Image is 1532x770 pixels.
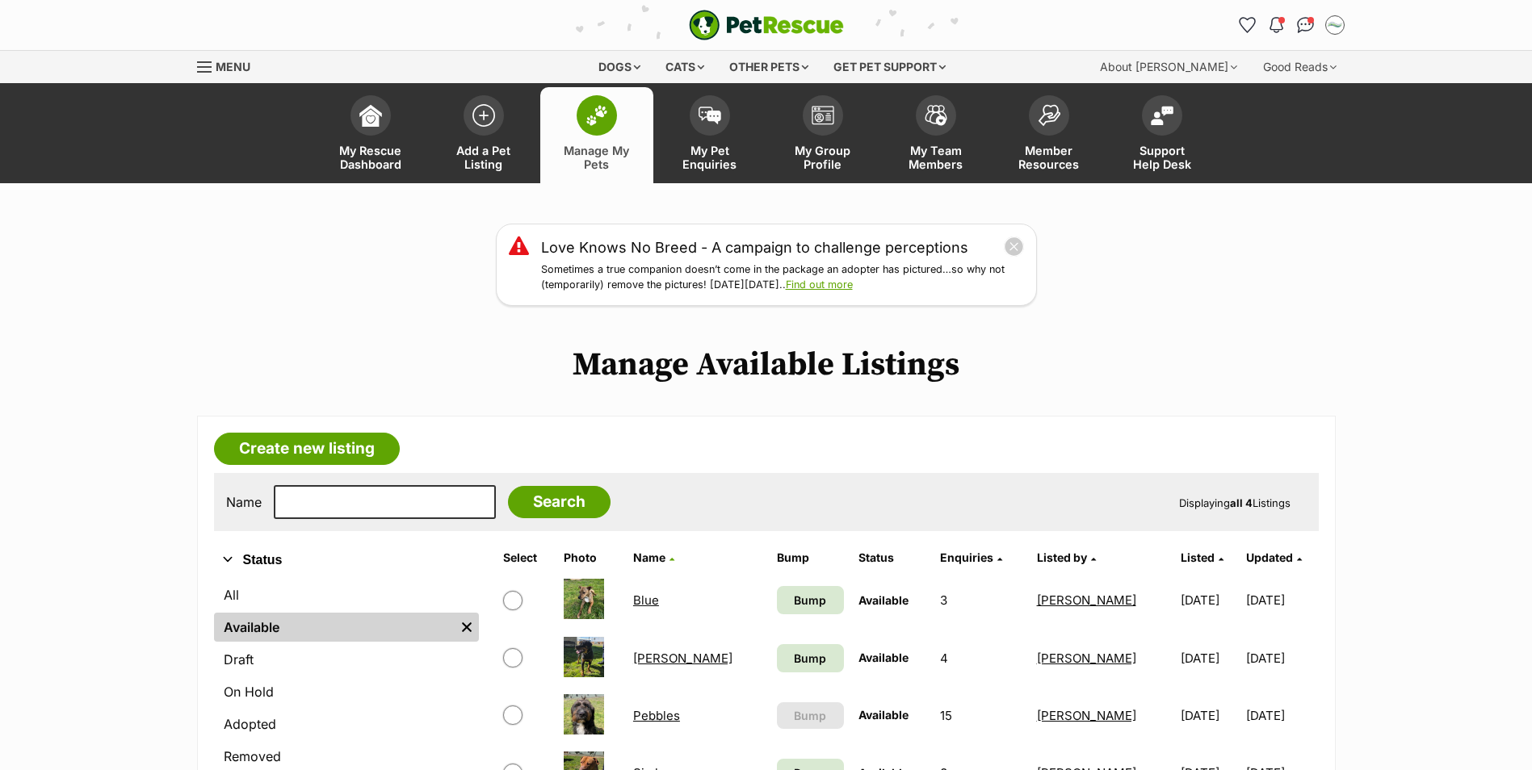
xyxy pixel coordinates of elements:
img: notifications-46538b983faf8c2785f20acdc204bb7945ddae34d4c08c2a6579f10ce5e182be.svg [1270,17,1282,33]
span: Updated [1246,550,1293,564]
a: Menu [197,51,262,80]
a: My Group Profile [766,87,879,183]
span: Support Help Desk [1126,144,1198,171]
img: Adam Skelly profile pic [1327,17,1343,33]
button: My account [1322,12,1348,38]
button: Status [214,550,479,571]
td: [DATE] [1174,688,1244,743]
span: Bump [794,650,826,667]
span: Available [858,593,909,607]
a: Add a Pet Listing [427,87,540,183]
a: Manage My Pets [540,87,653,183]
a: [PERSON_NAME] [1037,592,1136,608]
td: 15 [934,688,1029,743]
a: [PERSON_NAME] [1037,708,1136,723]
a: Blue [633,592,659,608]
div: Cats [654,51,716,83]
a: Support Help Desk [1106,87,1219,183]
span: Listed by [1037,550,1087,564]
a: Enquiries [940,550,1002,564]
a: [PERSON_NAME] [633,651,732,666]
span: Member Resources [1013,144,1085,171]
a: Create new listing [214,433,400,465]
a: [PERSON_NAME] [1037,651,1136,666]
a: My Team Members [879,87,993,183]
img: add-pet-listing-icon-0afa8454b4691262ce3f59096e99ab1cd57d4a30225e0717b998d2c9b9846f56.svg [472,104,495,127]
div: About [PERSON_NAME] [1089,51,1249,83]
a: Remove filter [455,613,479,642]
a: Updated [1246,550,1302,564]
a: Bump [777,644,844,672]
img: group-profile-icon-3fa3cf56718a62981997c0bc7e787c4b2cf8bcc04b72c1350f741eb67cf2f40e.svg [812,106,834,125]
span: Listed [1181,550,1215,564]
span: Bump [794,707,826,724]
span: Displaying Listings [1179,496,1291,509]
a: On Hold [214,677,479,706]
span: My Group Profile [787,144,859,171]
ul: Account quick links [1235,12,1348,38]
img: chat-41dd97257d64d25036548639549fe6c8038ab92f7586957e7f3b1b290dea8141.svg [1297,17,1314,33]
a: Bump [777,586,844,614]
span: My Team Members [900,144,972,171]
img: dashboard-icon-eb2f2d2d3e046f16d808141f083e7271f6b2e854fb5c12c21221c1fb7104beca.svg [359,104,382,127]
p: Sometimes a true companion doesn’t come in the package an adopter has pictured…so why not (tempor... [541,262,1024,293]
div: Other pets [718,51,820,83]
a: Pebbles [633,708,680,723]
a: Available [214,613,455,642]
a: PetRescue [689,10,844,40]
span: Menu [216,60,250,73]
td: [DATE] [1246,688,1316,743]
a: Name [633,550,674,564]
span: translation missing: en.admin.listings.index.attributes.enquiries [940,550,993,564]
div: Get pet support [822,51,957,83]
a: Draft [214,645,479,674]
a: Conversations [1293,12,1319,38]
span: My Pet Enquiries [674,144,746,171]
a: Adopted [214,709,479,739]
div: Good Reads [1252,51,1348,83]
button: Notifications [1264,12,1290,38]
span: My Rescue Dashboard [334,144,407,171]
span: Name [633,550,665,564]
a: All [214,580,479,609]
strong: all 4 [1230,496,1253,509]
th: Photo [557,545,625,571]
td: 4 [934,630,1029,686]
label: Name [226,495,262,509]
a: Member Resources [993,87,1106,183]
span: Available [858,651,909,664]
a: Listed by [1037,550,1096,564]
span: Bump [794,592,826,609]
span: Manage My Pets [560,144,633,171]
td: 3 [934,572,1029,628]
button: Bump [777,702,844,729]
div: Dogs [587,51,652,83]
a: My Pet Enquiries [653,87,766,183]
a: Love Knows No Breed - A campaign to challenge perceptions [541,236,968,258]
td: [DATE] [1246,572,1316,628]
th: Bump [770,545,850,571]
span: Available [858,708,909,722]
img: manage-my-pets-icon-02211641906a0b7f246fdf0571729dbe1e7629f14944591b6c1af311fb30b64b.svg [586,105,608,126]
button: close [1004,236,1024,257]
img: help-desk-icon-fdf02630f3aa405de69fd3d07c3f3aa587a6932b1a1747fa1d2bba05be0121f9.svg [1151,106,1173,125]
th: Select [497,545,556,571]
a: My Rescue Dashboard [314,87,427,183]
img: logo-e224e6f780fb5917bec1dbf3a21bbac754714ae5b6737aabdf751b685950b380.svg [689,10,844,40]
td: [DATE] [1174,572,1244,628]
a: Listed [1181,550,1224,564]
a: Find out more [786,278,853,291]
span: Add a Pet Listing [447,144,520,171]
input: Search [508,486,611,518]
img: pet-enquiries-icon-7e3ad2cf08bfb03b45e93fb7055b45f3efa6380592205ae92323e6603595dc1f.svg [699,107,721,124]
td: [DATE] [1246,630,1316,686]
img: member-resources-icon-8e73f808a243e03378d46382f2149f9095a855e16c252ad45f914b54edf8863c.svg [1038,104,1060,126]
td: [DATE] [1174,630,1244,686]
th: Status [852,545,932,571]
a: Favourites [1235,12,1261,38]
img: team-members-icon-5396bd8760b3fe7c0b43da4ab00e1e3bb1a5d9ba89233759b79545d2d3fc5d0d.svg [925,105,947,126]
